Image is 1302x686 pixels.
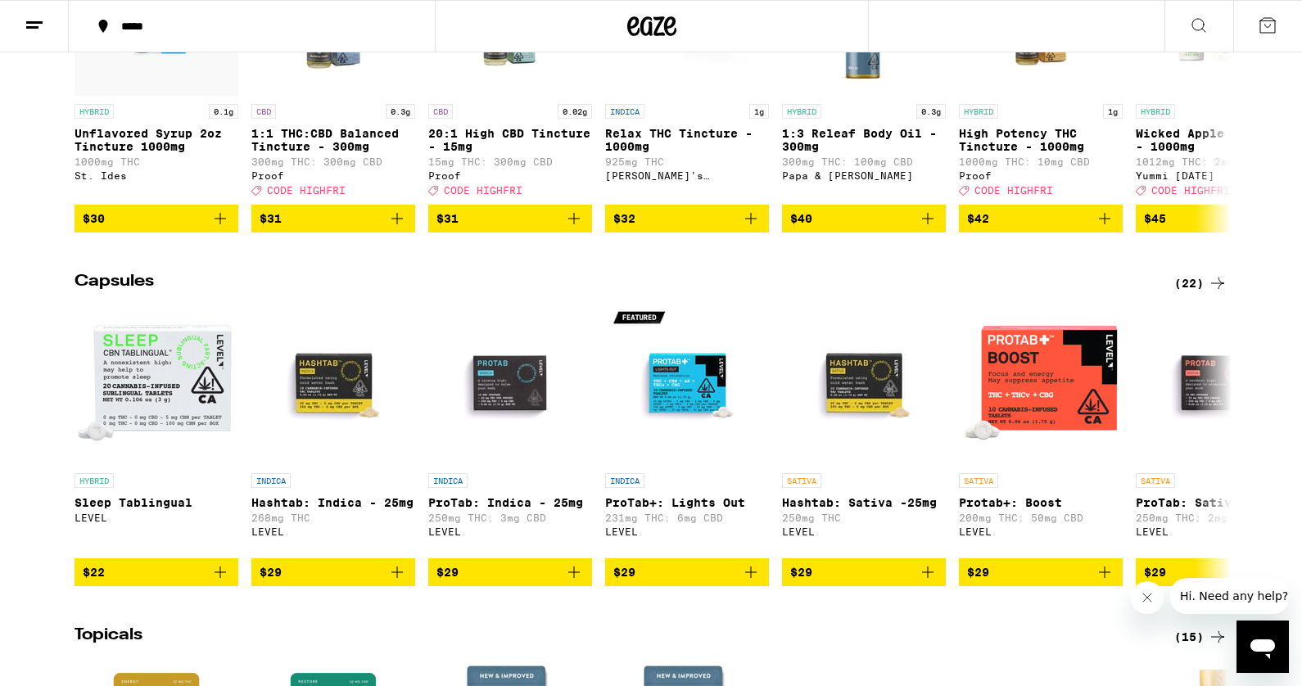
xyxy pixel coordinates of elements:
span: $30 [83,212,105,225]
div: Proof [428,170,592,181]
div: Proof [959,170,1123,181]
div: Yummi [DATE] [1136,170,1300,181]
div: LEVEL [428,526,592,537]
button: Add to bag [251,558,415,586]
button: Add to bag [782,205,946,232]
button: Add to bag [959,558,1123,586]
p: 1012mg THC: 2mg CBD [1136,156,1300,167]
p: ProTab: Sativa - 25mg [1136,496,1300,509]
p: CBD [428,104,453,119]
p: 1g [1103,104,1123,119]
a: Open page for ProTab: Sativa - 25mg from LEVEL [1136,301,1300,558]
p: Hashtab: Indica - 25mg [251,496,415,509]
p: High Potency THC Tincture - 1000mg [959,127,1123,153]
span: $29 [260,566,282,579]
p: Wicked Apple Tincture - 1000mg [1136,127,1300,153]
p: 0.3g [386,104,415,119]
img: LEVEL - Hashtab: Sativa -25mg [782,301,946,465]
button: Add to bag [428,205,592,232]
button: Add to bag [75,558,238,586]
span: CODE HIGHFRI [1151,186,1230,196]
button: Add to bag [75,205,238,232]
p: 1:3 Releaf Body Oil - 300mg [782,127,946,153]
p: 1000mg THC [75,156,238,167]
p: 231mg THC: 6mg CBD [605,512,769,523]
p: INDICA [605,473,644,488]
p: 268mg THC [251,512,415,523]
p: 300mg THC: 100mg CBD [782,156,946,167]
div: LEVEL [75,512,238,523]
span: $31 [436,212,459,225]
span: $29 [613,566,635,579]
img: LEVEL - ProTab+: Lights Out [605,301,769,465]
iframe: Close message [1131,581,1164,614]
div: LEVEL [959,526,1123,537]
a: Open page for ProTab+: Lights Out from LEVEL [605,301,769,558]
p: SATIVA [959,473,998,488]
a: (22) [1174,273,1227,293]
p: 1:1 THC:CBD Balanced Tincture - 300mg [251,127,415,153]
button: Add to bag [251,205,415,232]
p: Relax THC Tincture - 1000mg [605,127,769,153]
a: Open page for Sleep Tablingual from LEVEL [75,301,238,558]
span: $22 [83,566,105,579]
p: 0.1g [209,104,238,119]
p: 15mg THC: 300mg CBD [428,156,592,167]
span: $42 [967,212,989,225]
iframe: Message from company [1170,578,1289,614]
p: Hashtab: Sativa -25mg [782,496,946,509]
h2: Capsules [75,273,1147,293]
p: HYBRID [782,104,821,119]
div: LEVEL [1136,526,1300,537]
p: SATIVA [1136,473,1175,488]
span: CODE HIGHFRI [444,186,522,196]
div: [PERSON_NAME]'s Medicinals [605,170,769,181]
a: (15) [1174,627,1227,647]
span: $29 [967,566,989,579]
p: SATIVA [782,473,821,488]
span: CODE HIGHFRI [267,186,346,196]
img: LEVEL - ProTab: Indica - 25mg [428,301,592,465]
span: $31 [260,212,282,225]
img: LEVEL - Protab+: Boost [959,301,1123,465]
p: Sleep Tablingual [75,496,238,509]
img: LEVEL - ProTab: Sativa - 25mg [1136,301,1300,465]
button: Add to bag [1136,205,1300,232]
p: 200mg THC: 50mg CBD [959,512,1123,523]
div: LEVEL [251,526,415,537]
span: $45 [1144,212,1166,225]
p: INDICA [428,473,468,488]
p: Protab+: Boost [959,496,1123,509]
iframe: Button to launch messaging window [1236,621,1289,673]
div: St. Ides [75,170,238,181]
p: Unflavored Syrup 2oz Tincture 1000mg [75,127,238,153]
p: 250mg THC: 2mg CBD [1136,512,1300,523]
div: LEVEL [605,526,769,537]
span: $29 [1144,566,1166,579]
img: LEVEL - Hashtab: Indica - 25mg [251,301,415,465]
a: Open page for Hashtab: Indica - 25mg from LEVEL [251,301,415,558]
p: 925mg THC [605,156,769,167]
p: HYBRID [1136,104,1175,119]
a: Open page for ProTab: Indica - 25mg from LEVEL [428,301,592,558]
p: HYBRID [959,104,998,119]
div: Papa & [PERSON_NAME] [782,170,946,181]
p: 0.02g [558,104,592,119]
p: ProTab: Indica - 25mg [428,496,592,509]
p: HYBRID [75,473,114,488]
p: ProTab+: Lights Out [605,496,769,509]
img: LEVEL - Sleep Tablingual [75,301,238,465]
button: Add to bag [605,205,769,232]
p: 20:1 High CBD Tincture - 15mg [428,127,592,153]
button: Add to bag [782,558,946,586]
button: Add to bag [605,558,769,586]
p: HYBRID [75,104,114,119]
p: INDICA [605,104,644,119]
span: $29 [790,566,812,579]
div: Proof [251,170,415,181]
span: CODE HIGHFRI [974,186,1053,196]
button: Add to bag [1136,558,1300,586]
